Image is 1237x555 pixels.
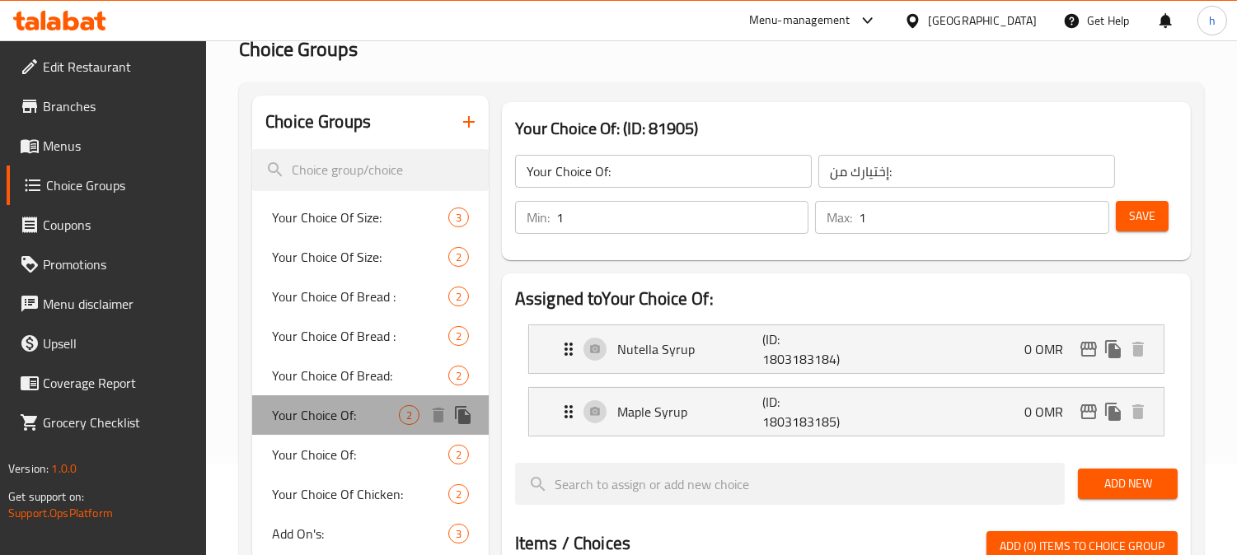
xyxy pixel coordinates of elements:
[43,215,194,235] span: Coupons
[827,208,852,227] p: Max:
[252,435,489,474] div: Your Choice Of:2
[43,57,194,77] span: Edit Restaurant
[749,11,850,30] div: Menu-management
[272,484,448,504] span: Your Choice Of Chicken:
[449,526,468,542] span: 3
[515,380,1178,443] li: Expand
[1078,469,1178,499] button: Add New
[51,458,77,479] span: 1.0.0
[43,373,194,393] span: Coverage Report
[1209,12,1216,30] span: h
[1126,337,1150,361] button: delete
[43,254,194,274] span: Promotions
[252,316,489,356] div: Your Choice Of Bread :2
[252,149,489,191] input: search
[1116,201,1169,231] button: Save
[515,287,1178,311] h2: Assigned to Your Choice Of:
[399,405,419,425] div: Choices
[272,366,448,385] span: Your Choice Of Bread:
[1076,399,1101,424] button: edit
[265,110,371,134] h2: Choice Groups
[252,356,489,395] div: Your Choice Of Bread:2
[252,395,489,435] div: Your Choice Of:2deleteduplicate
[7,47,207,86] a: Edit Restaurant
[7,403,207,442] a: Grocery Checklist
[529,388,1164,436] div: Expand
[239,30,358,68] span: Choice Groups
[252,277,489,316] div: Your Choice Of Bread :2
[8,486,84,507] span: Get support on:
[1091,473,1164,494] span: Add New
[272,247,448,267] span: Your Choice Of Size:
[1101,399,1126,424] button: duplicate
[448,208,469,227] div: Choices
[448,484,469,504] div: Choices
[43,413,194,432] span: Grocery Checklist
[515,463,1065,505] input: search
[515,115,1178,142] h3: Your Choice Of: (ID: 81905)
[7,86,207,126] a: Branches
[1024,402,1076,422] p: 0 OMR
[529,325,1164,373] div: Expand
[1024,339,1076,359] p: 0 OMR
[43,136,194,156] span: Menus
[449,368,468,384] span: 2
[448,445,469,464] div: Choices
[272,287,448,306] span: Your Choice Of Bread :
[7,284,207,324] a: Menu disclaimer
[762,392,860,431] p: (ID: 1803183185)
[272,524,448,543] span: Add On's:
[7,205,207,245] a: Coupons
[400,408,419,423] span: 2
[272,208,448,227] span: Your Choice Of Size:
[272,445,448,464] span: Your Choice Of:
[451,403,476,427] button: duplicate
[1101,337,1126,361] button: duplicate
[1126,399,1150,424] button: delete
[449,210,468,226] span: 3
[7,363,207,403] a: Coverage Report
[449,487,468,502] span: 2
[449,250,468,265] span: 2
[7,126,207,166] a: Menus
[252,514,489,553] div: Add On's:3
[448,524,469,543] div: Choices
[448,326,469,346] div: Choices
[448,366,469,385] div: Choices
[527,208,550,227] p: Min:
[252,198,489,237] div: Your Choice Of Size:3
[449,289,468,305] span: 2
[7,166,207,205] a: Choice Groups
[1076,337,1101,361] button: edit
[617,339,762,359] p: Nutella Syrup
[8,502,113,524] a: Support.OpsPlatform
[46,175,194,195] span: Choice Groups
[43,333,194,353] span: Upsell
[1129,206,1155,226] span: Save
[272,405,399,425] span: Your Choice Of:
[8,458,49,479] span: Version:
[272,326,448,346] span: Your Choice Of Bread :
[252,237,489,277] div: Your Choice Of Size:2
[448,287,469,306] div: Choices
[7,324,207,363] a: Upsell
[426,403,451,427] button: delete
[449,447,468,463] span: 2
[762,329,860,369] p: (ID: 1803183184)
[43,96,194,116] span: Branches
[43,294,194,314] span: Menu disclaimer
[449,329,468,344] span: 2
[252,474,489,514] div: Your Choice Of Chicken:2
[617,402,762,422] p: Maple Syrup
[448,247,469,267] div: Choices
[928,12,1037,30] div: [GEOGRAPHIC_DATA]
[515,318,1178,380] li: Expand
[7,245,207,284] a: Promotions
